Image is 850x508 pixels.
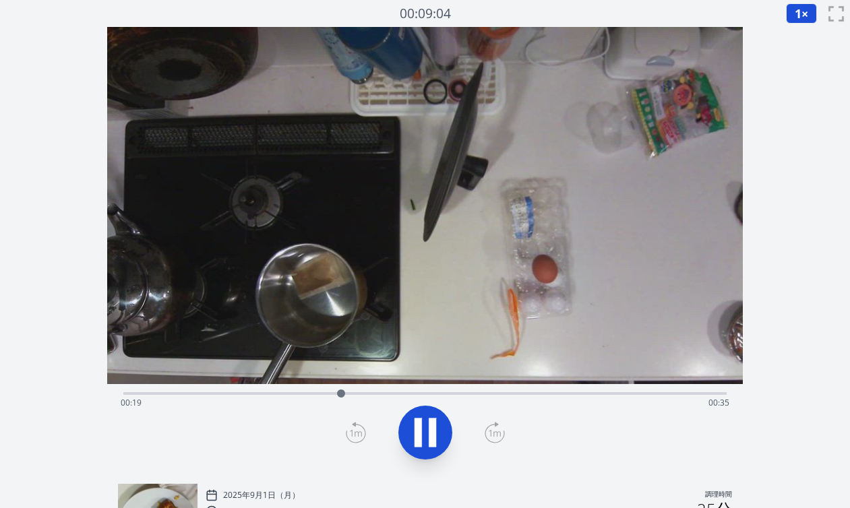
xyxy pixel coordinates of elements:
font: 調理時間 [705,490,732,499]
font: × [801,5,808,22]
span: 00:35 [708,397,729,408]
font: 2025年9月1日（月） [223,489,300,501]
span: 00:19 [121,397,142,408]
font: 1 [795,5,801,22]
a: 00:09:04 [400,4,451,24]
button: 1× [786,3,817,24]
